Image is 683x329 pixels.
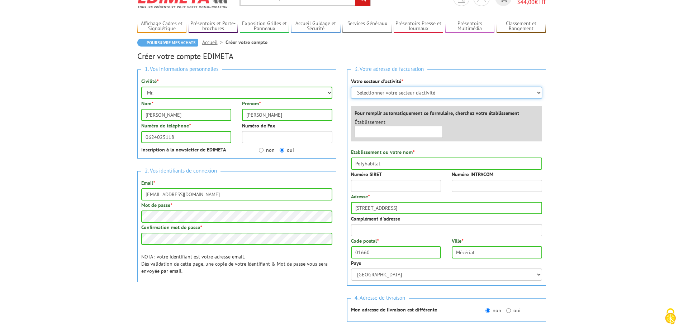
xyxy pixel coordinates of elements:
[291,20,341,32] a: Accueil Guidage et Sécurité
[351,215,400,222] label: Complément d'adresse
[445,20,495,32] a: Présentoirs Multimédia
[141,100,153,107] label: Nom
[137,52,546,61] h2: Créer votre compte EDIMETA
[351,78,403,85] label: Votre secteur d'activité
[242,122,275,129] label: Numéro de Fax
[141,78,158,85] label: Civilité
[280,148,284,153] input: oui
[342,20,392,32] a: Services Généraux
[141,224,202,231] label: Confirmation mot de passe
[137,295,246,323] iframe: reCAPTCHA
[280,146,294,154] label: oui
[226,39,267,46] li: Créer votre compte
[351,149,414,156] label: Etablissement ou votre nom
[189,20,238,32] a: Présentoirs et Porte-brochures
[506,307,521,314] label: oui
[349,118,449,138] div: Établissement
[394,20,443,32] a: Présentoirs Presse et Journaux
[259,146,275,154] label: non
[506,308,511,313] input: oui
[485,307,501,314] label: non
[658,305,683,329] button: Cookies (fenêtre modale)
[137,39,198,47] a: Poursuivre mes achats
[141,202,172,209] label: Mot de passe
[661,308,679,325] img: Cookies (fenêtre modale)
[452,237,463,245] label: Ville
[202,39,226,45] a: Accueil
[141,179,155,187] label: Email
[242,100,261,107] label: Prénom
[137,20,187,32] a: Affichage Cadres et Signalétique
[351,64,427,74] span: 3. Votre adresse de facturation
[452,171,493,178] label: Numéro INTRACOM
[355,110,519,117] label: Pour remplir automatiquement ce formulaire, cherchez votre établissement
[485,308,490,313] input: non
[351,237,379,245] label: Code postal
[141,146,226,153] strong: Inscription à la newsletter de EDIMETA
[351,171,382,178] label: Numéro SIRET
[259,148,264,153] input: non
[141,64,222,74] span: 1. Vos informations personnelles
[351,260,361,267] label: Pays
[351,193,370,200] label: Adresse
[497,20,546,32] a: Classement et Rangement
[141,166,220,176] span: 2. Vos identifiants de connexion
[240,20,289,32] a: Exposition Grilles et Panneaux
[141,122,191,129] label: Numéro de téléphone
[141,253,332,275] p: NOTA : votre identifiant est votre adresse email. Dès validation de cette page, une copie de votr...
[351,306,437,313] strong: Mon adresse de livraison est différente
[351,293,409,303] span: 4. Adresse de livraison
